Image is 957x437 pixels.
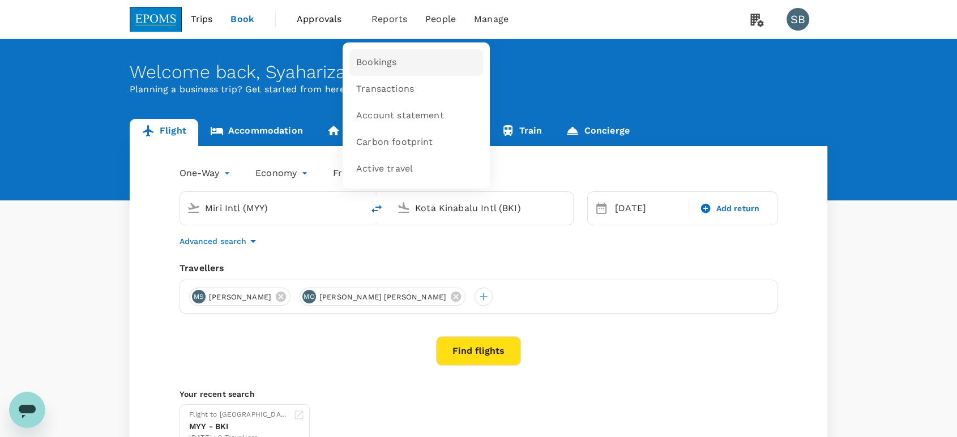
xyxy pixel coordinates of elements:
input: Going to [415,199,549,217]
span: Book [230,12,254,26]
a: Flight [130,119,198,146]
a: Account statement [349,102,483,129]
a: Concierge [554,119,641,146]
a: Train [489,119,554,146]
span: People [425,12,456,26]
p: Frequent flyer programme [333,166,450,180]
span: Account statement [356,109,444,122]
div: One-Way [180,164,233,182]
div: Travellers [180,262,777,275]
div: SB [787,8,809,31]
span: [PERSON_NAME] [PERSON_NAME] [313,292,453,303]
span: Approvals [297,12,353,26]
a: Long stay [315,119,401,146]
button: Open [565,207,567,209]
span: Trips [191,12,213,26]
span: Carbon footprint [356,136,433,149]
span: Bookings [356,56,396,69]
button: Open [355,207,357,209]
div: MS[PERSON_NAME] [189,288,290,306]
span: Add return [716,203,759,215]
a: Active travel [349,156,483,182]
button: delete [363,195,390,222]
input: Depart from [205,199,339,217]
button: Find flights [436,336,521,366]
p: Your recent search [180,388,777,400]
div: Flight to [GEOGRAPHIC_DATA] [189,409,289,421]
div: [DATE] [610,197,686,220]
button: Frequent flyer programme [333,166,464,180]
a: Accommodation [198,119,315,146]
span: Active travel [356,162,413,175]
div: MS [192,290,206,303]
a: Transactions [349,76,483,102]
div: Economy [255,164,310,182]
a: Carbon footprint [349,129,483,156]
span: Transactions [356,83,414,96]
div: MO [302,290,316,303]
span: Manage [474,12,509,26]
div: MO[PERSON_NAME] [PERSON_NAME] [300,288,465,306]
iframe: Button to launch messaging window [9,392,45,428]
a: Bookings [349,49,483,76]
span: [PERSON_NAME] [202,292,278,303]
div: MYY - BKI [189,421,289,432]
p: Planning a business trip? Get started from here. [130,83,827,96]
img: EPOMS SDN BHD [130,7,182,32]
div: Welcome back , Syaharizan . [130,62,827,83]
button: Advanced search [180,234,260,248]
span: Reports [371,12,407,26]
p: Advanced search [180,235,246,247]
